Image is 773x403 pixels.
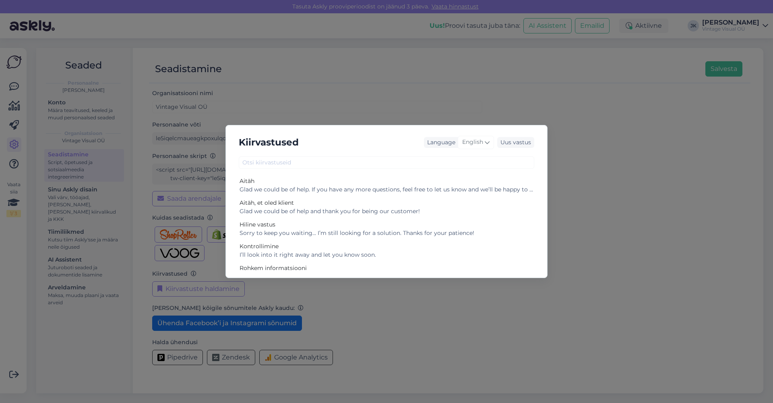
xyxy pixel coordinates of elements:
div: Aitäh, et oled klient [240,199,533,207]
div: Uus vastus [497,137,534,148]
div: Sorry to keep you waiting… I’m still looking for a solution. Thanks for your patience! [240,229,533,237]
div: I’ll look into it right away and let you know soon. [240,251,533,259]
div: Rohkem informatsiooni [240,264,533,272]
div: Kontrollimine [240,242,533,251]
div: Glad we could be of help. If you have any more questions, feel free to let us know and we’ll be h... [240,185,533,194]
span: English [462,138,483,147]
h5: Kiirvastused [239,135,299,150]
input: Otsi kiirvastuseid [239,156,534,169]
div: Language [424,138,455,147]
div: Hiline vastus [240,220,533,229]
div: Glad we could be of help and thank you for being our customer! [240,207,533,216]
div: Aitäh [240,177,533,185]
